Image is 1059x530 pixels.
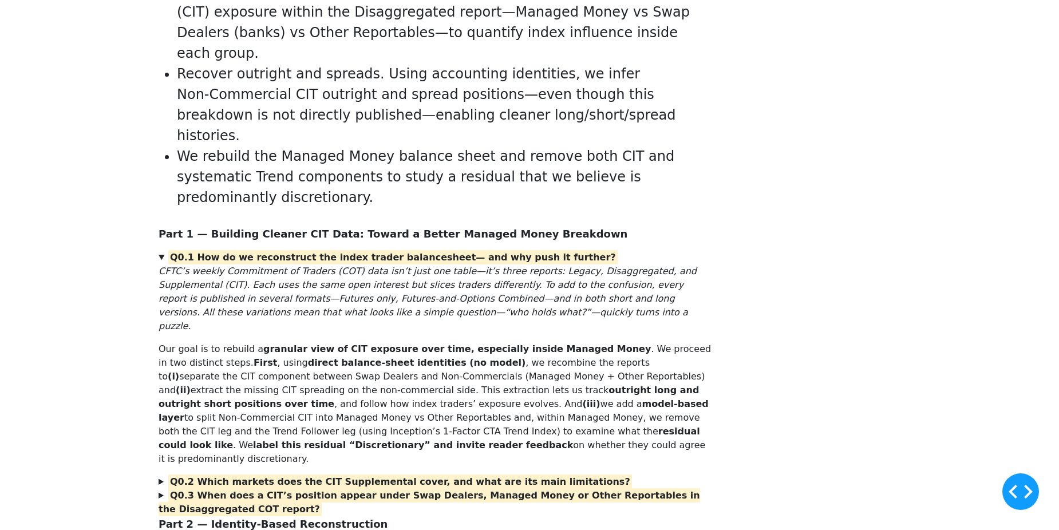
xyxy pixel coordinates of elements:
[159,518,388,530] span: Part 2 — Identity-Based Reconstruction
[170,476,630,487] strong: Q0.2 Which markets does the CIT Supplemental cover, and what are its main limitations?
[159,426,700,450] strong: residual could look like
[308,357,526,368] strong: direct balance-sheet identities (no model)
[159,266,697,331] em: CFTC’s weekly Commitment of Traders (COT) data isn’t just one table—it’s three reports: Legacy, D...
[176,385,191,395] strong: (ii)
[253,440,573,450] strong: label this residual “Discretionary” and invite reader feedback
[159,385,699,409] strong: outright long and outright short positions over time
[159,251,712,264] summary: Q0.1 How do we reconstruct the index trader balancesheet— and why push it further?
[170,252,616,263] strong: Q0.1 How do we reconstruct the index trader balancesheet— and why push it further?
[159,490,700,515] strong: Q0.3 When does a CIT’s position appear under Swap Dealers, Managed Money or Other Reportables in ...
[159,489,712,516] summary: Q0.3 When does a CIT’s position appear under Swap Dealers, Managed Money or Other Reportables in ...
[254,357,277,368] strong: First
[177,146,712,208] li: We rebuild the Managed Money balance sheet and remove both CIT and systematic Trend components to...
[168,371,179,382] strong: (i)
[159,475,712,489] summary: Q0.2 Which markets does the CIT Supplemental cover, and what are its main limitations?
[159,398,709,423] strong: model-based layer
[159,228,627,240] span: Part 1 — Building Cleaner CIT Data: Toward a Better Managed Money Breakdown
[583,398,600,409] strong: (iii)
[263,343,651,354] strong: granular view of CIT exposure over time, especially inside Managed Money
[177,64,712,146] li: Recover outright and spreads. Using accounting identities, we infer Non‑Commercial CIT outright a...
[159,342,712,466] p: Our goal is to rebuild a . We proceed in two distinct steps. , using , we recombine the reports t...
